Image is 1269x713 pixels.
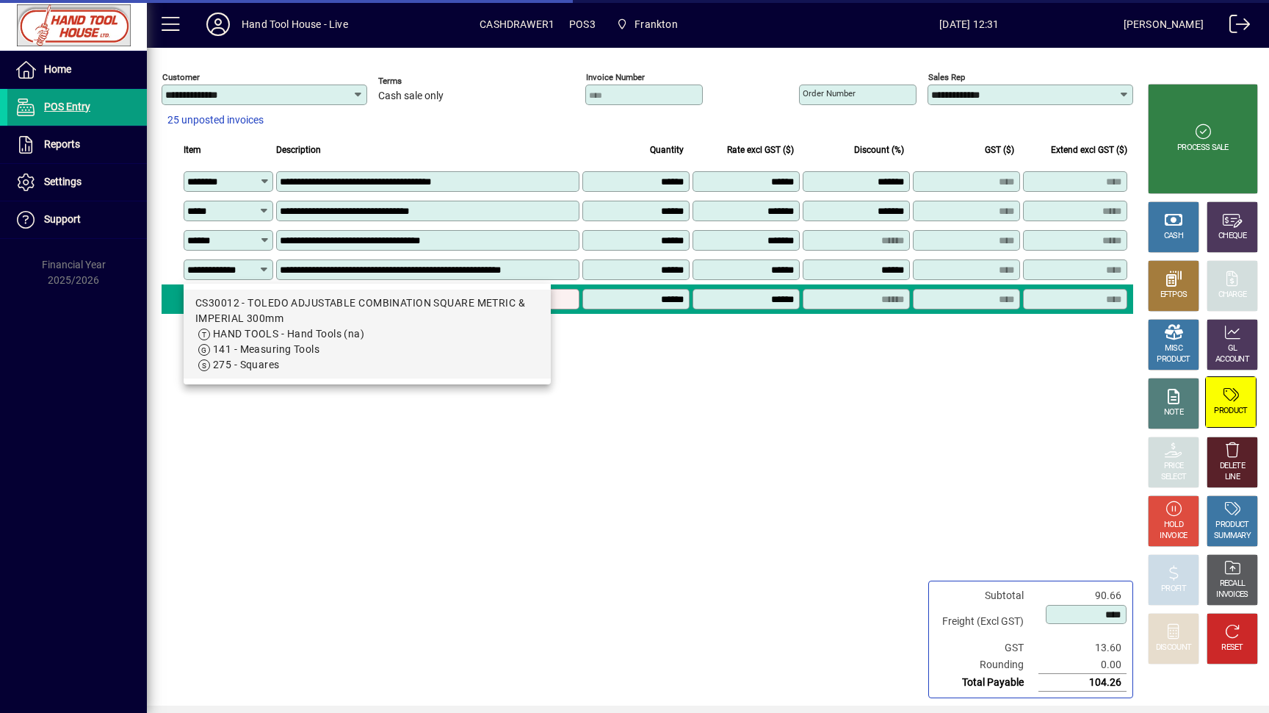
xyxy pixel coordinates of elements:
span: Frankton [634,12,677,36]
mat-label: Invoice number [586,72,645,82]
div: ACCOUNT [1215,354,1249,365]
span: Settings [44,176,82,187]
div: SELECT [1161,472,1187,483]
a: Logout [1218,3,1251,51]
mat-label: Sales rep [928,72,965,82]
a: Reports [7,126,147,163]
div: CHEQUE [1218,231,1246,242]
mat-option: CS30012 - TOLEDO ADJUSTABLE COMBINATION SQUARE METRIC & IMPERIAL 300mm [184,290,551,379]
td: 90.66 [1038,587,1127,604]
span: Extend excl GST ($) [1051,142,1127,158]
span: POS3 [569,12,596,36]
td: 104.26 [1038,674,1127,692]
div: INVOICE [1160,531,1187,542]
div: DISCOUNT [1156,642,1191,653]
a: Home [7,51,147,88]
span: Item [184,142,201,158]
div: RESET [1221,642,1243,653]
div: LINE [1225,472,1240,483]
span: Rate excl GST ($) [727,142,794,158]
td: Rounding [935,656,1038,674]
span: Frankton [610,11,684,37]
button: Profile [195,11,242,37]
div: CASH [1164,231,1183,242]
span: Quantity [650,142,684,158]
div: PRODUCT [1157,354,1190,365]
span: HAND TOOLS - Hand Tools (na) [213,328,364,340]
div: DELETE [1220,461,1245,472]
span: Discount (%) [854,142,904,158]
span: Home [44,63,71,75]
div: PROFIT [1161,584,1186,595]
td: 13.60 [1038,639,1127,656]
span: Cash sale only [378,90,444,102]
span: Terms [378,76,466,86]
div: INVOICES [1216,590,1248,601]
div: RECALL [1220,578,1245,590]
span: 275 - Squares [213,359,280,370]
div: SUMMARY [1214,531,1251,542]
div: Hand Tool House - Live [242,12,348,36]
span: GST ($) [985,142,1014,158]
div: [PERSON_NAME] [1124,12,1204,36]
span: 141 - Measuring Tools [213,343,319,355]
span: Reports [44,138,80,150]
td: GST [935,639,1038,656]
div: GL [1228,343,1237,354]
span: Description [276,142,321,158]
div: PRODUCT [1215,520,1248,531]
div: CS30012 - TOLEDO ADJUSTABLE COMBINATION SQUARE METRIC & IMPERIAL 300mm [195,295,539,326]
td: Total Payable [935,674,1038,692]
span: [DATE] 12:31 [815,12,1124,36]
a: Support [7,201,147,238]
mat-label: Customer [162,72,200,82]
span: Support [44,213,81,225]
span: CASHDRAWER1 [480,12,554,36]
td: Freight (Excl GST) [935,604,1038,639]
div: EFTPOS [1160,290,1187,301]
span: POS Entry [44,101,90,112]
span: 25 unposted invoices [167,112,264,128]
div: CHARGE [1218,290,1247,301]
a: Settings [7,164,147,201]
div: HOLD [1164,520,1183,531]
div: MISC [1165,343,1182,354]
mat-label: Order number [803,88,856,98]
button: 25 unposted invoices [162,107,270,134]
div: PROCESS SALE [1177,143,1229,154]
td: Subtotal [935,587,1038,604]
div: NOTE [1164,407,1183,418]
td: 0.00 [1038,656,1127,674]
div: PRODUCT [1214,406,1247,417]
div: PRICE [1164,461,1184,472]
